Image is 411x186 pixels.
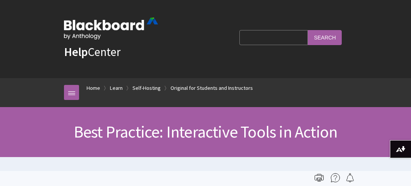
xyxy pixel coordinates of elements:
img: Print [315,173,324,182]
a: Learn [110,83,123,93]
input: Search [308,30,342,45]
strong: Help [64,44,88,59]
a: Original for Students and Instructors [170,83,253,93]
a: HelpCenter [64,44,120,59]
a: Self-Hosting [132,83,161,93]
img: Follow this page [346,173,355,182]
img: More help [331,173,340,182]
span: Best Practice: Interactive Tools in Action [74,121,337,142]
img: Blackboard by Anthology [64,18,158,39]
a: Home [87,83,100,93]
